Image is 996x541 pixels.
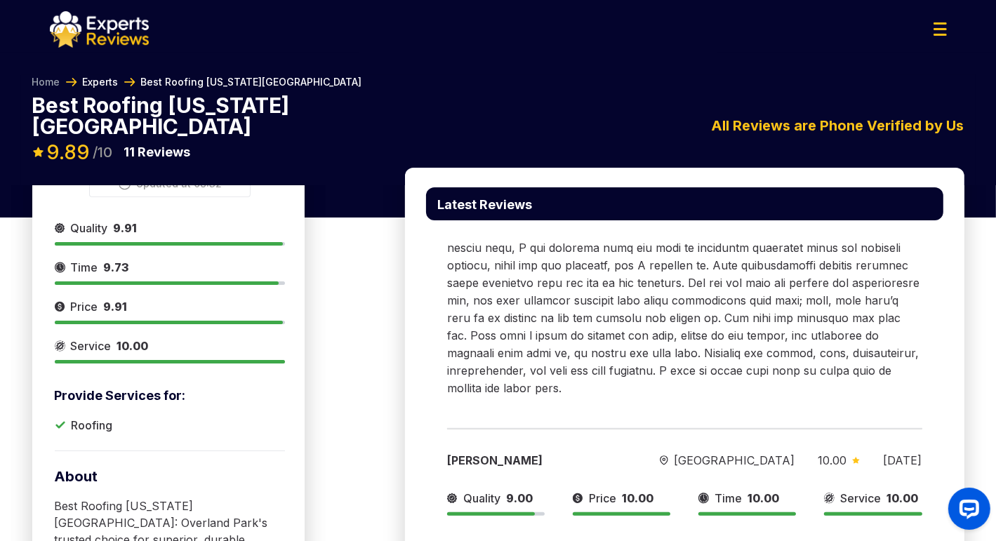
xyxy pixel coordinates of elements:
[114,221,138,235] span: 9.91
[55,386,285,406] p: Provide Services for:
[463,490,500,507] span: Quality
[589,490,616,507] span: Price
[32,75,60,89] a: Home
[71,259,98,276] span: Time
[50,11,149,48] img: logo
[83,75,119,89] a: Experts
[71,220,108,236] span: Quality
[883,452,922,469] div: [DATE]
[72,417,113,434] p: Roofing
[71,298,98,315] span: Price
[437,199,532,211] p: Latest Reviews
[55,338,65,354] img: slider icon
[93,145,113,159] span: /10
[32,95,305,137] p: Best Roofing [US_STATE][GEOGRAPHIC_DATA]
[824,490,835,507] img: slider icon
[71,338,112,354] span: Service
[124,142,191,162] p: Reviews
[660,455,668,466] img: slider icon
[141,75,362,89] span: Best Roofing [US_STATE][GEOGRAPHIC_DATA]
[506,491,533,505] span: 9.00
[447,452,637,469] div: [PERSON_NAME]
[573,490,583,507] img: slider icon
[934,22,947,36] img: Menu Icon
[674,452,795,469] span: [GEOGRAPHIC_DATA]
[748,491,779,505] span: 10.00
[55,298,65,315] img: slider icon
[55,259,65,276] img: slider icon
[715,490,742,507] span: Time
[852,457,860,464] img: slider icon
[840,490,881,507] span: Service
[405,115,964,136] div: All Reviews are Phone Verified by Us
[55,467,285,486] p: About
[622,491,653,505] span: 10.00
[55,220,65,236] img: slider icon
[887,491,918,505] span: 10.00
[937,482,996,541] iframe: OpenWidget widget
[104,260,129,274] span: 9.73
[117,339,149,353] span: 10.00
[698,490,709,507] img: slider icon
[32,75,362,89] nav: Breadcrumb
[447,490,458,507] img: slider icon
[104,300,128,314] span: 9.91
[47,140,91,164] span: 9.89
[124,145,135,159] span: 11
[818,453,846,467] span: 10.00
